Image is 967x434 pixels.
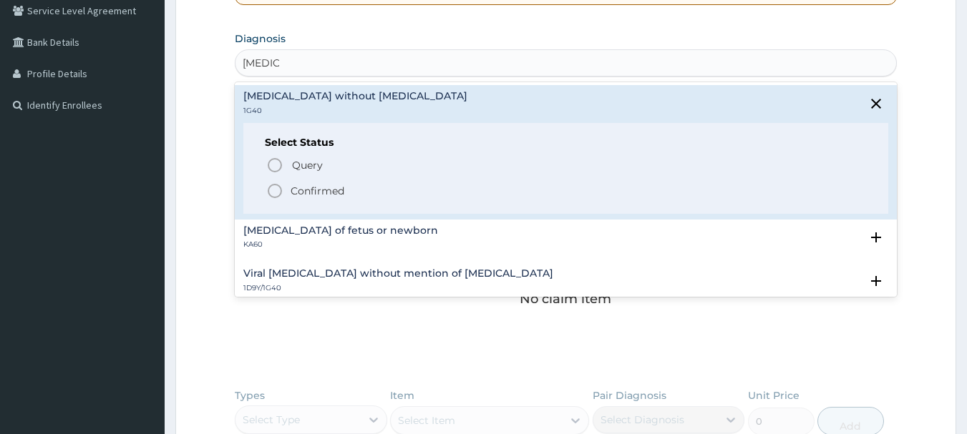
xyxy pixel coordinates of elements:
[868,95,885,112] i: close select status
[243,106,467,116] p: 1G40
[243,283,553,293] p: 1D9Y/1G40
[868,272,885,290] i: open select status
[243,268,553,279] h4: Viral [MEDICAL_DATA] without mention of [MEDICAL_DATA]
[292,158,323,172] span: Query
[243,91,467,102] h4: [MEDICAL_DATA] without [MEDICAL_DATA]
[265,137,868,148] h6: Select Status
[266,157,283,174] i: status option query
[520,292,611,306] p: No claim item
[243,240,438,250] p: KA60
[243,225,438,236] h4: [MEDICAL_DATA] of fetus or newborn
[266,182,283,199] i: status option filled
[868,229,885,246] i: open select status
[235,31,286,46] label: Diagnosis
[291,184,344,198] p: Confirmed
